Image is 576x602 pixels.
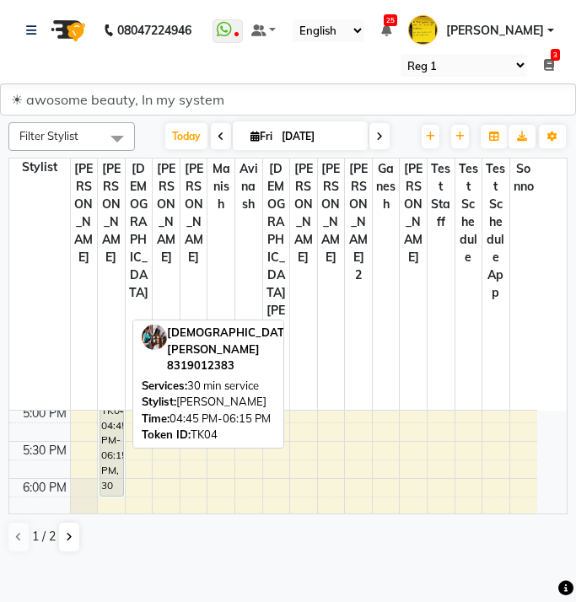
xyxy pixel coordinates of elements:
[446,22,544,40] span: [PERSON_NAME]
[142,325,167,350] img: profile
[19,479,70,497] div: 6:00 PM
[142,379,187,392] span: Services:
[126,159,153,304] span: [DEMOGRAPHIC_DATA]
[381,23,391,38] a: 25
[318,159,345,268] span: [PERSON_NAME]
[142,395,176,408] span: Stylist:
[165,123,207,149] span: Today
[277,124,361,149] input: 2025-10-03
[153,159,180,268] span: [PERSON_NAME]
[551,49,560,61] span: 3
[290,159,317,268] span: [PERSON_NAME]
[9,159,70,176] div: Stylist
[98,159,125,268] span: [PERSON_NAME]
[187,379,259,392] span: 30 min service
[263,159,290,410] span: [DEMOGRAPHIC_DATA][PERSON_NAME]
[43,7,90,54] img: logo
[235,159,262,215] span: Avinash
[32,528,56,546] span: 1 / 2
[142,427,275,443] div: TK04
[19,129,78,142] span: Filter Stylist
[373,159,400,215] span: Ganesh
[345,159,372,286] span: [PERSON_NAME] 2
[180,159,207,268] span: [PERSON_NAME]
[19,405,70,422] div: 5:00 PM
[117,7,191,54] b: 08047224946
[246,130,277,142] span: Fri
[482,159,509,304] span: Test schedule app
[544,57,554,73] a: 3
[384,14,397,26] span: 25
[400,159,427,268] span: [PERSON_NAME]
[19,442,70,460] div: 5:30 PM
[167,325,296,356] span: [DEMOGRAPHIC_DATA][PERSON_NAME]
[428,159,455,233] span: test staff
[142,394,275,411] div: [PERSON_NAME]
[455,159,482,268] span: Test Schedule
[510,159,537,197] span: Sonno
[207,159,234,215] span: Manish
[167,357,296,374] div: 8319012383
[142,427,191,441] span: Token ID:
[142,411,170,425] span: Time:
[408,15,438,45] img: Krishna Singh
[142,411,275,427] div: 04:45 PM-06:15 PM
[71,159,98,268] span: [PERSON_NAME]
[100,387,123,496] div: [PERSON_NAME], TK04, 04:45 PM-06:15 PM, 30 min service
